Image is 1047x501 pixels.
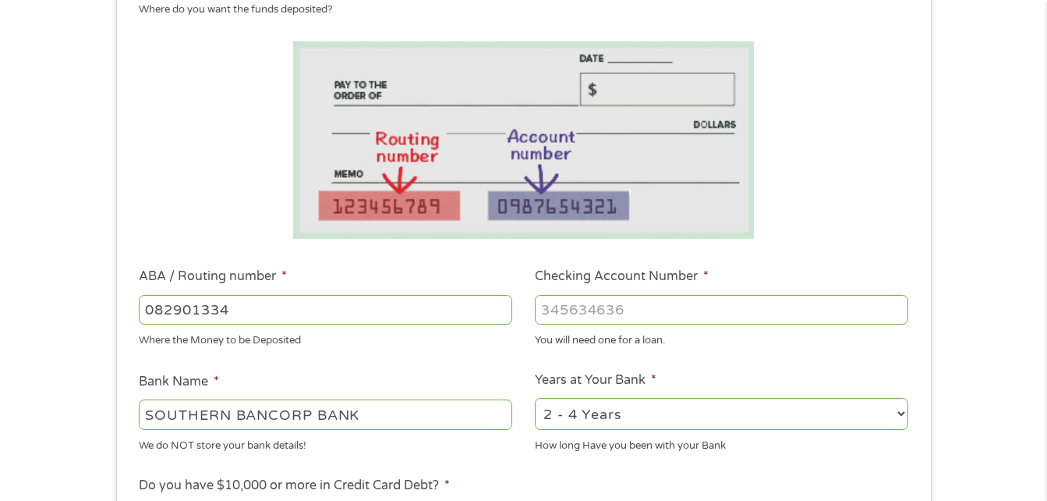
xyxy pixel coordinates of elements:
div: We do NOT store your bank details! [139,432,512,453]
label: Do you have $10,000 or more in Credit Card Debt? [139,478,450,494]
div: You will need one for a loan. [535,328,908,349]
label: Checking Account Number [535,268,709,285]
label: Years at Your Bank [535,372,656,389]
label: ABA / Routing number [139,268,287,285]
img: Routing number location [293,41,755,239]
input: 263177916 [139,295,512,325]
div: Where do you want the funds deposited? [139,2,897,18]
input: 345634636 [535,295,908,325]
label: Bank Name [139,374,219,390]
div: Where the Money to be Deposited [139,328,512,349]
div: How long Have you been with your Bank [535,432,908,453]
